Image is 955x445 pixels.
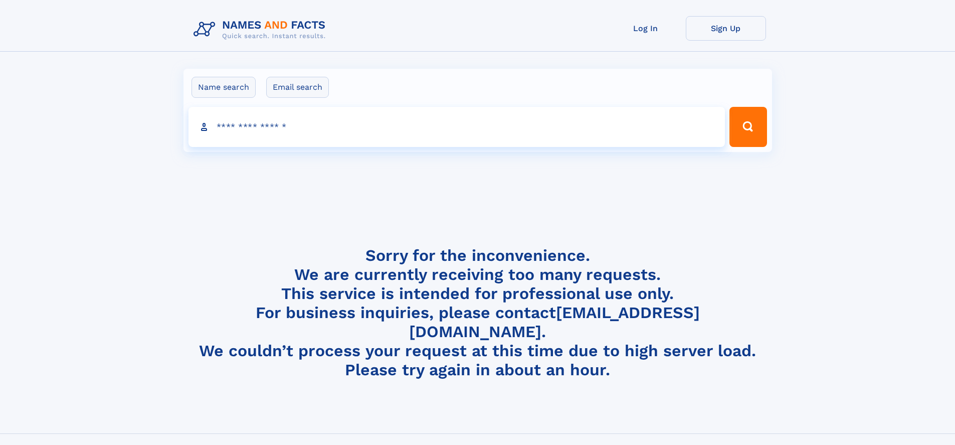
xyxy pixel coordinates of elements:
[189,16,334,43] img: Logo Names and Facts
[729,107,767,147] button: Search Button
[686,16,766,41] a: Sign Up
[189,246,766,380] h4: Sorry for the inconvenience. We are currently receiving too many requests. This service is intend...
[188,107,725,147] input: search input
[192,77,256,98] label: Name search
[606,16,686,41] a: Log In
[266,77,329,98] label: Email search
[409,303,700,341] a: [EMAIL_ADDRESS][DOMAIN_NAME]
